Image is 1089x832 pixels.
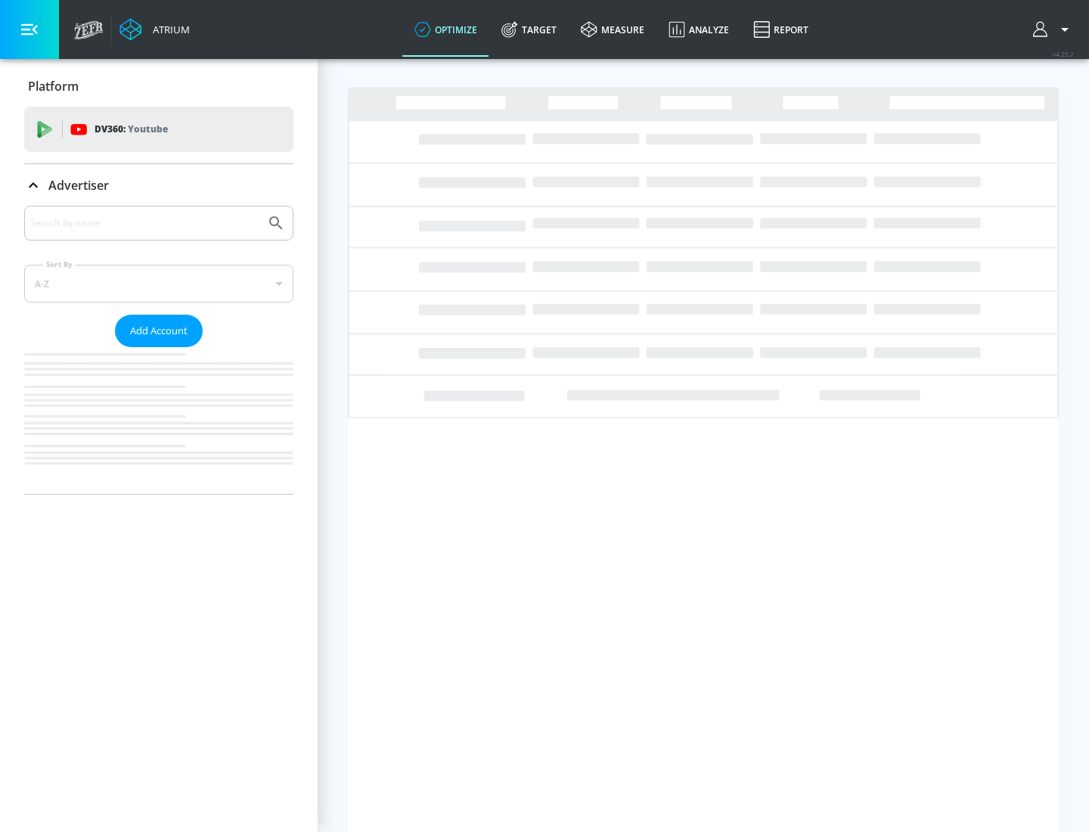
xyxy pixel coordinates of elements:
a: Atrium [119,18,190,41]
p: Platform [28,78,79,95]
p: Youtube [128,121,168,137]
a: Report [741,2,821,57]
a: Target [489,2,569,57]
label: Sort By [43,259,76,269]
p: Advertiser [48,177,109,194]
button: Add Account [115,315,203,347]
div: Platform [24,65,293,107]
a: Analyze [656,2,741,57]
span: v 4.25.2 [1053,50,1074,58]
div: DV360: Youtube [24,107,293,152]
div: Atrium [147,23,190,36]
nav: list of Advertiser [24,347,293,494]
input: Search by name [30,213,259,233]
div: Advertiser [24,206,293,494]
a: optimize [402,2,489,57]
span: Add Account [130,322,188,340]
a: measure [569,2,656,57]
div: A-Z [24,265,293,303]
div: Advertiser [24,164,293,206]
p: DV360: [95,121,168,138]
